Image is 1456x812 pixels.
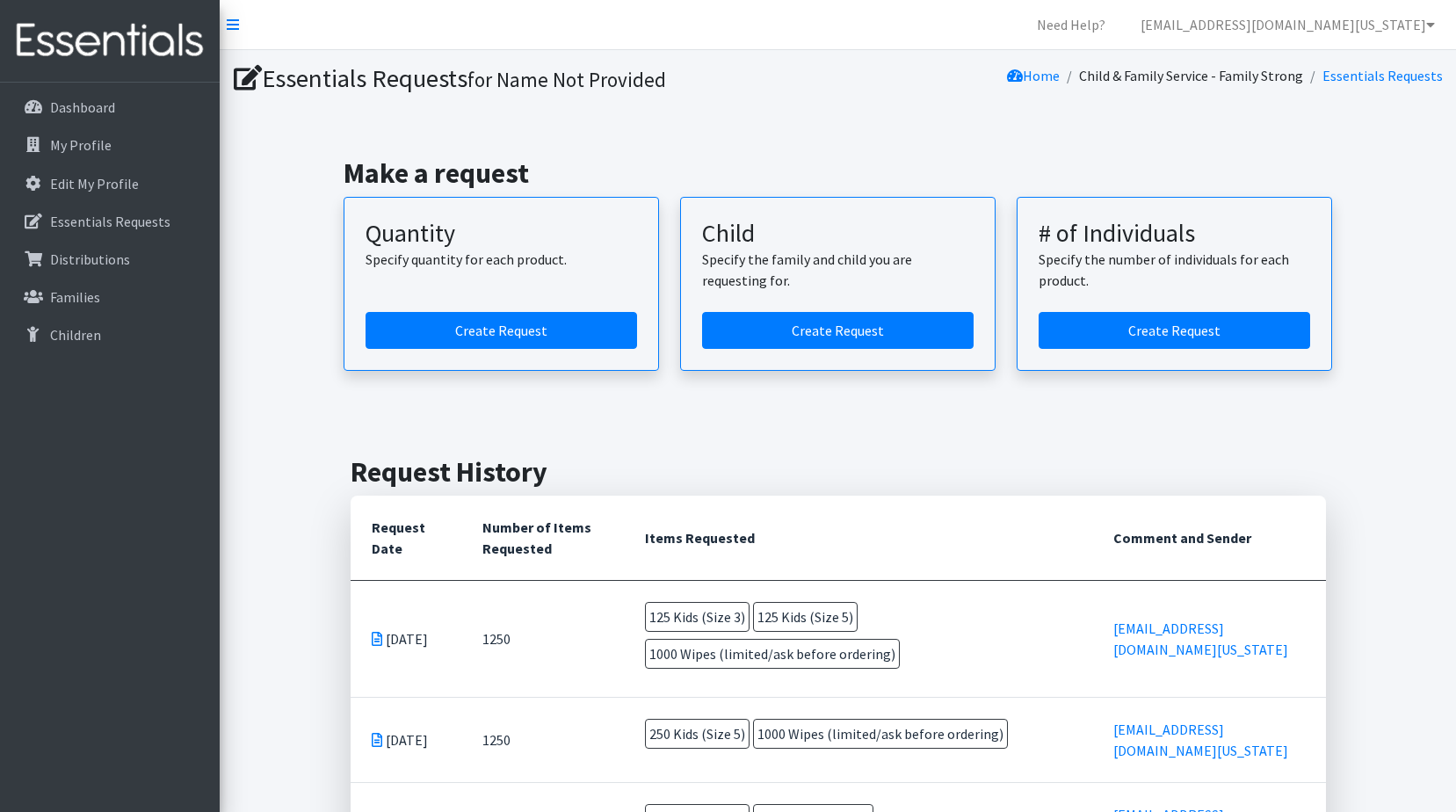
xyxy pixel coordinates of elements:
p: My Profile [50,136,112,154]
h2: Make a request [344,156,1332,190]
p: Essentials Requests [50,213,170,230]
h2: Request History [351,455,1326,489]
h3: Quantity [366,219,637,249]
p: Distributions [50,250,130,268]
p: Families [50,288,100,306]
a: [EMAIL_ADDRESS][DOMAIN_NAME][US_STATE] [1113,620,1288,658]
p: Edit My Profile [50,175,139,192]
h3: Child [702,219,974,249]
img: HumanEssentials [7,11,213,70]
a: Essentials Requests [1322,67,1443,84]
p: Dashboard [50,98,115,116]
th: Number of Items Requested [461,496,624,581]
a: Essentials Requests [7,204,213,239]
a: Create a request for a child or family [702,312,974,349]
th: Request Date [351,496,461,581]
span: 1000 Wipes (limited/ask before ordering) [753,719,1008,749]
td: 1250 [461,697,624,782]
h3: # of Individuals [1039,219,1310,249]
a: Edit My Profile [7,166,213,201]
h1: Essentials Requests [234,63,832,94]
p: Specify the number of individuals for each product. [1039,249,1310,291]
a: [EMAIL_ADDRESS][DOMAIN_NAME][US_STATE] [1113,721,1288,759]
th: Comment and Sender [1092,496,1325,581]
td: [DATE] [351,697,461,782]
p: Children [50,326,101,344]
span: 250 Kids (Size 5) [645,719,750,749]
td: [DATE] [351,580,461,697]
a: Need Help? [1023,7,1119,42]
p: Specify the family and child you are requesting for. [702,249,974,291]
small: for Name Not Provided [467,67,666,92]
a: Create a request by quantity [366,312,637,349]
td: 1250 [461,580,624,697]
span: 1000 Wipes (limited/ask before ordering) [645,639,900,669]
a: Families [7,279,213,315]
span: 125 Kids (Size 3) [645,602,750,632]
a: Home [1007,67,1060,84]
a: Distributions [7,242,213,277]
p: Specify quantity for each product. [366,249,637,270]
th: Items Requested [624,496,1093,581]
a: Children [7,317,213,352]
a: [EMAIL_ADDRESS][DOMAIN_NAME][US_STATE] [1126,7,1449,42]
a: Dashboard [7,90,213,125]
a: My Profile [7,127,213,163]
a: Child & Family Service - Family Strong [1079,67,1303,84]
span: 125 Kids (Size 5) [753,602,858,632]
a: Create a request by number of individuals [1039,312,1310,349]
